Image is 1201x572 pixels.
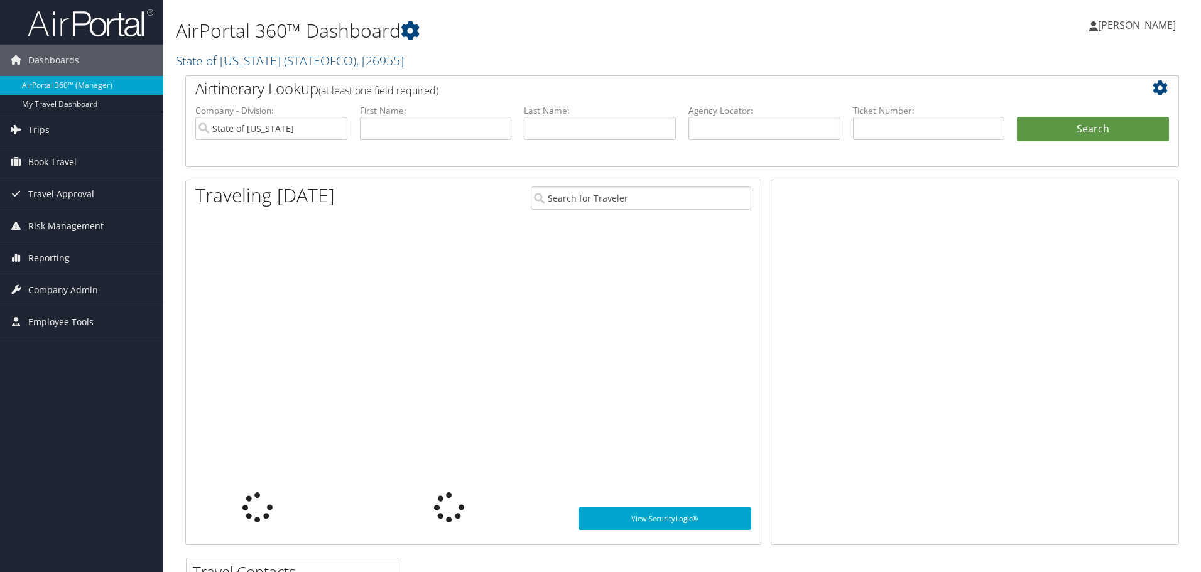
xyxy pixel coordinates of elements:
span: Risk Management [28,210,104,242]
span: Employee Tools [28,306,94,338]
a: State of [US_STATE] [176,52,404,69]
span: , [ 26955 ] [356,52,404,69]
span: [PERSON_NAME] [1098,18,1176,32]
a: [PERSON_NAME] [1089,6,1188,44]
span: Reporting [28,242,70,274]
h1: AirPortal 360™ Dashboard [176,18,851,44]
label: First Name: [360,104,512,117]
span: ( STATEOFCO ) [284,52,356,69]
span: Dashboards [28,45,79,76]
button: Search [1017,117,1169,142]
label: Last Name: [524,104,676,117]
label: Agency Locator: [688,104,840,117]
span: Trips [28,114,50,146]
a: View SecurityLogic® [579,507,751,530]
h2: Airtinerary Lookup [195,78,1086,99]
span: Book Travel [28,146,77,178]
span: Company Admin [28,274,98,306]
img: airportal-logo.png [28,8,153,38]
label: Company - Division: [195,104,347,117]
label: Ticket Number: [853,104,1005,117]
span: Travel Approval [28,178,94,210]
span: (at least one field required) [318,84,438,97]
input: Search for Traveler [531,186,751,210]
h1: Traveling [DATE] [195,182,335,208]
